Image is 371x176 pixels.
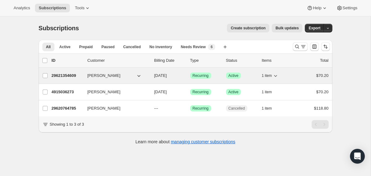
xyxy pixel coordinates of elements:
[52,57,83,64] p: ID
[309,26,320,31] span: Export
[262,88,279,96] button: 1 item
[220,43,230,51] button: Create new view
[321,42,330,51] button: Sort the results
[293,42,308,51] button: Search and filter results
[79,44,93,49] span: Prepaid
[135,139,235,145] p: Learn more about
[193,73,209,78] span: Recurring
[228,73,239,78] span: Active
[262,90,272,94] span: 1 item
[275,26,299,31] span: Bulk updates
[228,106,245,111] span: Cancelled
[181,44,206,49] span: Needs Review
[149,44,172,49] span: No inventory
[343,6,357,10] span: Settings
[154,57,185,64] p: Billing Date
[154,106,158,111] span: ---
[50,121,84,128] p: Showing 1 to 3 of 3
[35,4,70,12] button: Subscriptions
[314,106,329,111] span: $118.80
[193,90,209,94] span: Recurring
[14,6,30,10] span: Analytics
[87,105,121,111] span: [PERSON_NAME]
[320,57,328,64] p: Total
[313,6,321,10] span: Help
[52,104,329,113] div: 29620764785[PERSON_NAME]---SuccessRecurringCancelled1 item$118.80
[87,73,121,79] span: [PERSON_NAME]
[84,87,146,97] button: [PERSON_NAME]
[154,73,167,78] span: [DATE]
[39,6,66,10] span: Subscriptions
[226,57,257,64] p: Status
[231,26,266,31] span: Create subscription
[262,57,293,64] div: Items
[310,42,319,51] button: Customize table column order and visibility
[84,71,146,81] button: [PERSON_NAME]
[316,73,329,78] span: $70.20
[39,25,79,31] span: Subscriptions
[52,88,329,96] div: 4915036273[PERSON_NAME][DATE]SuccessRecurringSuccessActive1 item$70.20
[303,4,331,12] button: Help
[123,44,141,49] span: Cancelled
[333,4,361,12] button: Settings
[262,106,272,111] span: 1 item
[84,103,146,113] button: [PERSON_NAME]
[87,57,149,64] p: Customer
[87,89,121,95] span: [PERSON_NAME]
[10,4,34,12] button: Analytics
[312,120,329,129] nav: Pagination
[272,24,302,32] button: Bulk updates
[71,4,94,12] button: Tools
[350,149,365,164] div: Open Intercom Messenger
[52,71,329,80] div: 29621354609[PERSON_NAME][DATE]SuccessRecurringSuccessActive1 item$70.20
[52,89,83,95] p: 4915036273
[193,106,209,111] span: Recurring
[101,44,115,49] span: Paused
[262,71,279,80] button: 1 item
[190,57,221,64] div: Type
[316,90,329,94] span: $70.20
[211,44,213,49] span: 6
[154,90,167,94] span: [DATE]
[75,6,84,10] span: Tools
[227,24,269,32] button: Create subscription
[262,104,279,113] button: 1 item
[59,44,70,49] span: Active
[46,44,51,49] span: All
[52,57,329,64] div: IDCustomerBilling DateTypeStatusItemsTotal
[228,90,239,94] span: Active
[52,73,83,79] p: 29621354609
[305,24,324,32] button: Export
[262,73,272,78] span: 1 item
[171,139,235,144] a: managing customer subscriptions
[52,105,83,111] p: 29620764785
